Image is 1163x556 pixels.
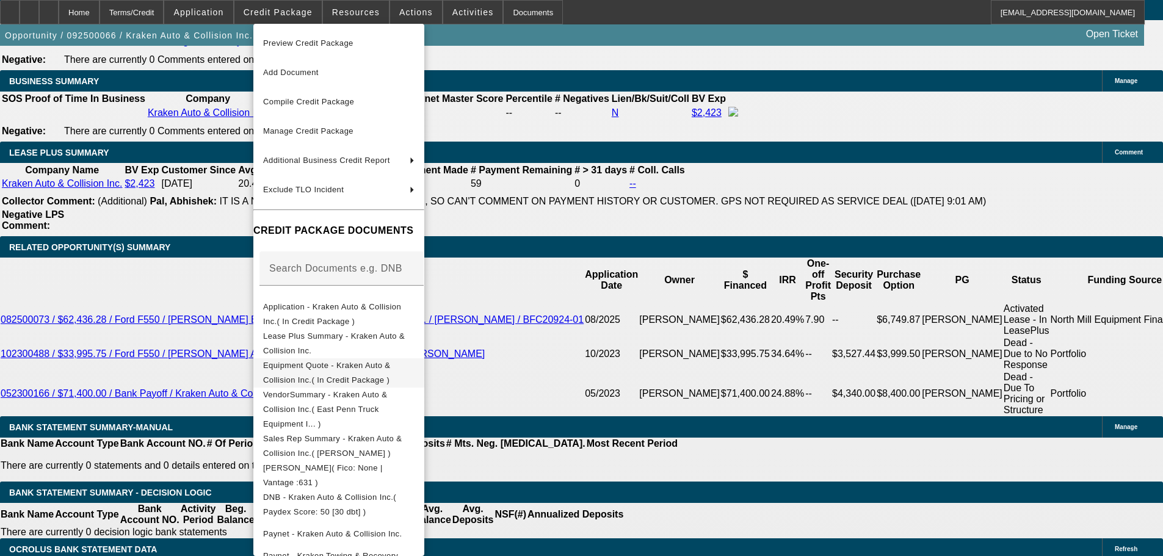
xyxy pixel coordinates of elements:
span: Add Document [263,68,319,77]
span: Paynet - Kraken Auto & Collision Inc. [263,529,402,538]
span: VendorSummary - Kraken Auto & Collision Inc.( East Penn Truck Equipment I... ) [263,390,387,428]
span: Application - Kraken Auto & Collision Inc.( In Credit Package ) [263,302,401,326]
button: Application - Kraken Auto & Collision Inc.( In Credit Package ) [253,300,424,329]
span: Exclude TLO Incident [263,185,344,194]
button: Transunion - Valenzuela, Rafael( Fico: None | Vantage :631 ) [253,461,424,490]
span: DNB - Kraken Auto & Collision Inc.( Paydex Score: 50 [30 dbt] ) [263,493,396,516]
span: Lease Plus Summary - Kraken Auto & Collision Inc. [263,331,405,355]
span: Sales Rep Summary - Kraken Auto & Collision Inc.( [PERSON_NAME] ) [263,434,402,458]
h4: CREDIT PACKAGE DOCUMENTS [253,223,424,238]
span: Equipment Quote - Kraken Auto & Collision Inc.( In Credit Package ) [263,361,390,385]
span: Compile Credit Package [263,97,354,106]
span: Additional Business Credit Report [263,156,390,165]
button: VendorSummary - Kraken Auto & Collision Inc.( East Penn Truck Equipment I... ) [253,388,424,431]
mat-label: Search Documents e.g. DNB [269,263,402,273]
span: [PERSON_NAME]( Fico: None | Vantage :631 ) [263,463,383,487]
button: Lease Plus Summary - Kraken Auto & Collision Inc. [253,329,424,358]
button: DNB - Kraken Auto & Collision Inc.( Paydex Score: 50 [30 dbt] ) [253,490,424,519]
button: Paynet - Kraken Auto & Collision Inc. [253,519,424,549]
button: Equipment Quote - Kraken Auto & Collision Inc.( In Credit Package ) [253,358,424,388]
span: Manage Credit Package [263,126,353,135]
button: Sales Rep Summary - Kraken Auto & Collision Inc.( Bush, Dante ) [253,431,424,461]
span: Preview Credit Package [263,38,353,48]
